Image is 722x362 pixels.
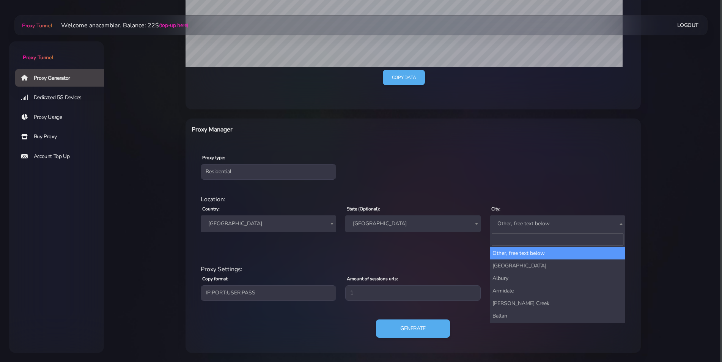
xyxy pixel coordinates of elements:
label: Country: [202,206,220,212]
a: Buy Proxy [15,128,110,145]
span: Australia [205,218,332,229]
span: Other, free text below [494,218,621,229]
div: Proxy Settings: [196,265,630,274]
label: State (Optional): [347,206,380,212]
li: Ballan [490,310,625,322]
h6: Proxy Manager [192,125,446,134]
li: Welcome anacambiar. Balance: 22$ [52,21,188,30]
li: [GEOGRAPHIC_DATA] [490,259,625,272]
li: Armidale [490,285,625,297]
label: Copy format: [202,275,228,282]
a: Dedicated 5G Devices [15,89,110,106]
div: Location: [196,195,630,204]
span: Proxy Tunnel [22,22,52,29]
button: Generate [376,319,450,338]
li: Other, free text below [490,247,625,259]
a: Proxy Tunnel [9,41,104,62]
label: Amount of sessions urls: [347,275,398,282]
a: Logout [677,18,698,32]
span: Tasmania [345,215,481,232]
a: (top-up here) [159,21,188,29]
li: [PERSON_NAME] Creek [490,297,625,310]
label: City: [491,206,500,212]
a: Copy data [383,70,425,85]
label: Proxy type: [202,154,225,161]
span: Proxy Tunnel [23,54,53,61]
iframe: Webchat Widget [685,325,713,353]
li: Ballarat [490,322,625,335]
span: Tasmania [350,218,476,229]
a: Proxy Usage [15,109,110,126]
a: Proxy Tunnel [20,19,52,32]
a: Account Top Up [15,148,110,165]
a: Proxy Generator [15,69,110,87]
span: Other, free text below [490,215,625,232]
input: Search [492,234,623,245]
span: Australia [201,215,336,232]
li: Albury [490,272,625,285]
